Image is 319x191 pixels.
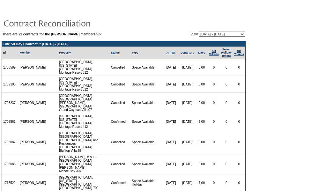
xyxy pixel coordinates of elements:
a: ARTokens [209,49,219,56]
td: 0 [220,93,233,113]
td: Confirmed [110,113,131,130]
td: [DATE] [179,154,196,174]
td: 0 [233,59,245,76]
td: [DATE] [179,76,196,93]
td: 0 [208,113,220,130]
a: Property [59,51,71,54]
td: [PERSON_NAME] [19,154,48,174]
td: 0 [220,154,233,174]
td: [GEOGRAPHIC_DATA] - [GEOGRAPHIC_DATA][PERSON_NAME], [GEOGRAPHIC_DATA] Grand Cayman Villa 07 [58,93,110,113]
td: 0 [220,113,233,130]
td: Cancelled [110,130,131,154]
td: [DATE] [163,93,179,113]
td: 0 [233,93,245,113]
td: 0 [220,59,233,76]
td: Elite 50 Day Contract :: [DATE] - [DATE] [2,41,245,47]
td: 0 [208,130,220,154]
td: 0 [233,130,245,154]
b: There are 22 contracts for the [PERSON_NAME] membership: [2,32,102,36]
td: [DATE] [179,93,196,113]
td: [DATE] [179,113,196,130]
a: Days [198,51,205,54]
td: [PERSON_NAME] [19,93,48,113]
td: [GEOGRAPHIC_DATA], [GEOGRAPHIC_DATA] - [GEOGRAPHIC_DATA] and Residences [GEOGRAPHIC_DATA] Bluffto... [58,130,110,154]
td: 0.00 [196,76,208,93]
td: 0.00 [196,93,208,113]
td: [PERSON_NAME] [19,130,48,154]
td: 1708589 [2,59,19,76]
td: 1708561 [2,113,19,130]
td: Cancelled [110,59,131,76]
td: Cancelled [110,76,131,93]
td: 0 [220,76,233,93]
td: 0.00 [196,59,208,76]
td: [DATE] [163,130,179,154]
td: 1709105 [2,76,19,93]
td: 0 [208,154,220,174]
td: [GEOGRAPHIC_DATA], [US_STATE] - [GEOGRAPHIC_DATA] Montage Resort 312 [58,76,110,93]
td: [DATE] [163,76,179,93]
td: 1708237 [2,93,19,113]
td: Space Available [130,76,163,93]
td: [PERSON_NAME] [19,59,48,76]
td: [GEOGRAPHIC_DATA], [US_STATE] - [GEOGRAPHIC_DATA] Montage Resort 312 [58,59,110,76]
td: 1708086 [2,154,19,174]
td: Space Available [130,93,163,113]
td: [DATE] [179,59,196,76]
td: 0 [208,59,220,76]
td: 0 [208,76,220,93]
td: 1708087 [2,130,19,154]
td: 0.00 [196,154,208,174]
img: pgTtlContractReconciliation.gif [3,17,131,29]
td: View: [159,32,245,37]
td: Id [2,47,19,59]
td: 0 [233,154,245,174]
td: [DATE] [163,59,179,76]
a: Departure [181,51,194,54]
td: Cancelled [110,93,131,113]
td: 0 [220,130,233,154]
td: Space Available [130,154,163,174]
td: [DATE] [163,113,179,130]
td: Space Available [130,130,163,154]
td: Space Available [130,59,163,76]
a: Member [20,51,31,54]
a: Select HolidayTokens [221,48,232,57]
td: [DATE] [179,130,196,154]
td: 0 [208,93,220,113]
a: SGTokens [234,49,244,56]
td: Cancelled [110,154,131,174]
td: 0.00 [196,130,208,154]
a: Type [132,51,138,54]
td: 2.00 [196,113,208,130]
td: Space Available [130,113,163,130]
td: [GEOGRAPHIC_DATA], [US_STATE] - [GEOGRAPHIC_DATA] Montage Resort 412 [58,113,110,130]
td: [PERSON_NAME], B.V.I. - [GEOGRAPHIC_DATA] [GEOGRAPHIC_DATA][PERSON_NAME] Mahoe Bay 304 [58,154,110,174]
td: 0 [233,76,245,93]
a: Status [111,51,120,54]
td: [PERSON_NAME] [19,76,48,93]
td: [PERSON_NAME] [19,113,48,130]
a: Arrival [166,51,175,54]
td: [DATE] [163,154,179,174]
td: 0 [233,113,245,130]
